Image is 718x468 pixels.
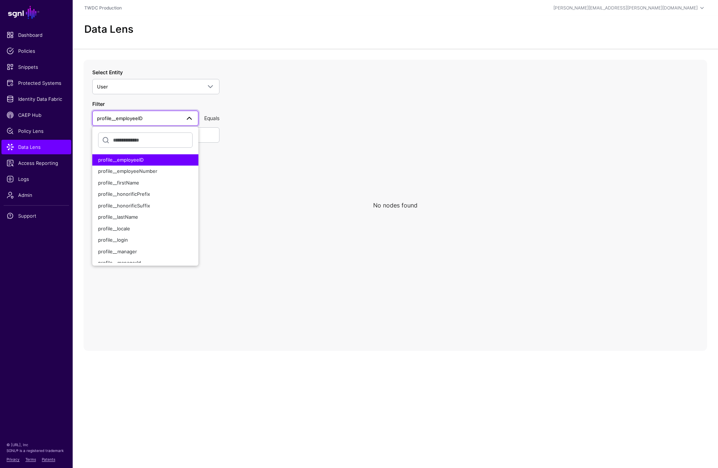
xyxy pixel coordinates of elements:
a: Terms [25,457,36,461]
button: profile__employeeID [92,154,198,166]
button: profile__login [92,234,198,246]
a: SGNL [4,4,68,20]
a: Policy Lens [1,124,71,138]
span: profile__locale [98,226,130,231]
span: Identity Data Fabric [7,95,66,103]
span: Access Reporting [7,159,66,167]
span: Logs [7,175,66,183]
span: Snippets [7,63,66,71]
span: Dashboard [7,31,66,39]
span: profile__managerId [98,260,141,266]
span: profile__honorificPrefix [98,191,150,197]
span: profile__honorificSuffix [98,203,150,209]
span: profile__manager [98,249,137,254]
span: Admin [7,191,66,199]
h2: Data Lens [84,23,133,36]
button: profile__firstName [92,177,198,189]
a: Dashboard [1,28,71,42]
button: profile__manager [92,246,198,258]
span: profile__login [98,237,128,243]
button: profile__managerId [92,257,198,269]
a: Access Reporting [1,156,71,170]
label: Select Entity [92,68,123,76]
a: Privacy [7,457,20,461]
a: TWDC Production [84,5,122,11]
a: Patents [42,457,55,461]
span: Data Lens [7,143,66,151]
button: profile__lastName [92,211,198,223]
span: Support [7,212,66,219]
div: No nodes found [373,201,418,210]
a: Admin [1,188,71,202]
p: © [URL], Inc [7,442,66,448]
button: profile__honorificPrefix [92,189,198,200]
span: Policy Lens [7,127,66,135]
span: User [97,84,108,90]
span: profile__employeeNumber [98,168,157,174]
span: Policies [7,47,66,55]
button: profile__employeeNumber [92,166,198,177]
a: Data Lens [1,140,71,154]
button: profile__locale [92,223,198,235]
span: profile__employeeID [97,115,142,121]
a: Policies [1,44,71,58]
a: Snippets [1,60,71,74]
a: CAEP Hub [1,108,71,122]
button: profile__honorificSuffix [92,200,198,212]
span: profile__lastName [98,214,138,220]
a: Protected Systems [1,76,71,90]
span: profile__firstName [98,180,139,186]
span: CAEP Hub [7,111,66,119]
p: SGNL® is a registered trademark [7,448,66,453]
span: profile__employeeID [98,157,144,163]
div: Equals [201,114,222,122]
div: [PERSON_NAME][EMAIL_ADDRESS][PERSON_NAME][DOMAIN_NAME] [553,5,698,11]
label: Filter [92,100,105,108]
a: Identity Data Fabric [1,92,71,106]
a: Logs [1,172,71,186]
span: Protected Systems [7,79,66,87]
